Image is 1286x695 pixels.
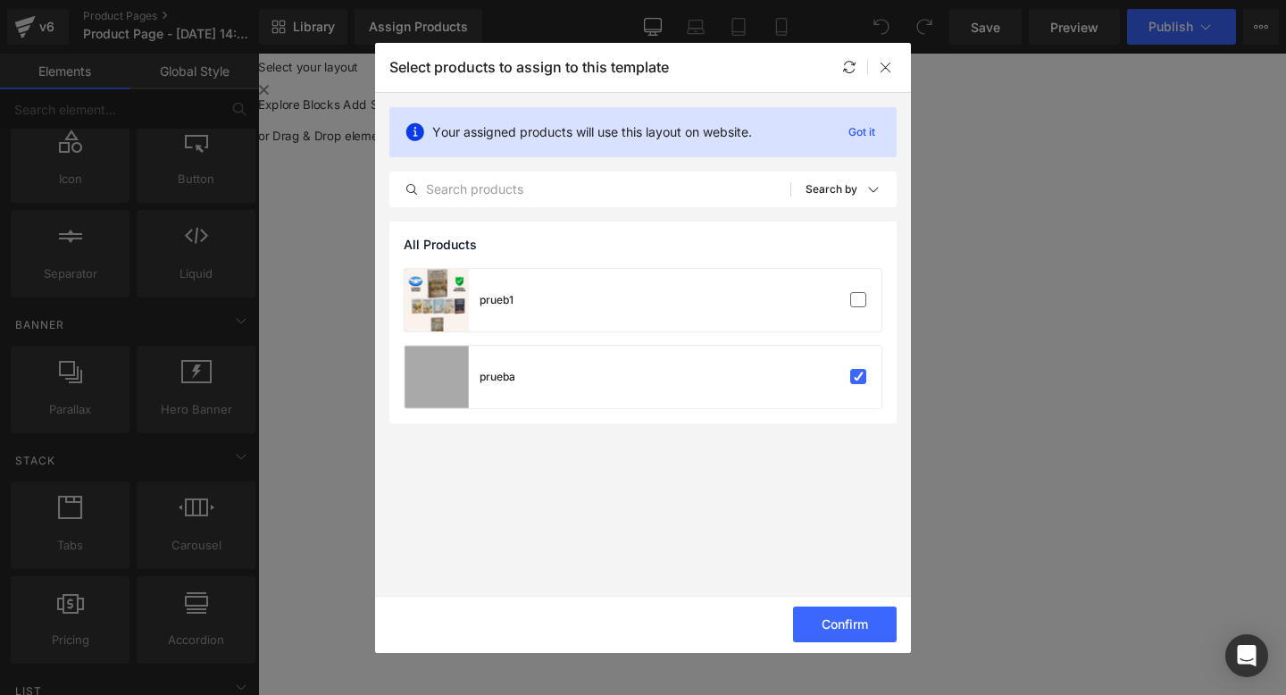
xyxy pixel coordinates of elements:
div: Open Intercom Messenger [1225,634,1268,677]
p: Your assigned products will use this layout on website. [432,122,752,142]
p: Select products to assign to this template [389,58,669,76]
div: prueba [480,369,515,385]
span: All Products [404,238,477,252]
button: Confirm [793,607,897,642]
a: product-img [405,346,469,408]
a: Add Single Section [89,46,201,61]
input: Search products [390,179,790,200]
a: product-img [405,269,469,331]
div: prueb1 [480,292,514,308]
p: Search by [806,183,857,196]
p: Got it [841,121,882,143]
